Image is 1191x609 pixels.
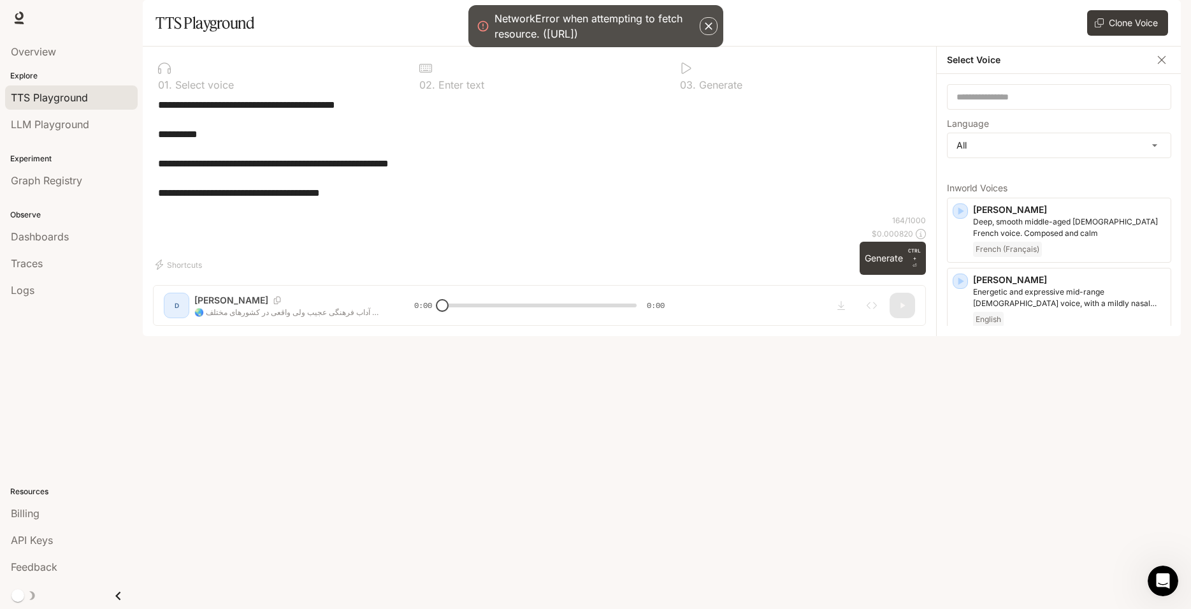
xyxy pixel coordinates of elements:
[153,254,207,275] button: Shortcuts
[419,80,435,90] p: 0 2 .
[435,80,484,90] p: Enter text
[494,11,697,41] div: NetworkError when attempting to fetch resource. ([URL])
[947,119,989,128] p: Language
[973,216,1166,239] p: Deep, smooth middle-aged male French voice. Composed and calm
[973,274,1166,286] p: [PERSON_NAME]
[973,242,1042,257] span: French (Français)
[908,247,921,270] p: ⏎
[172,80,234,90] p: Select voice
[696,80,742,90] p: Generate
[1087,10,1168,36] button: Clone Voice
[155,10,254,36] h1: TTS Playground
[908,247,921,262] p: CTRL +
[158,80,172,90] p: 0 1 .
[860,242,926,275] button: GenerateCTRL +⏎
[947,184,1171,193] p: Inworld Voices
[948,133,1171,158] div: All
[680,80,696,90] p: 0 3 .
[1148,566,1178,596] iframe: Intercom live chat
[973,286,1166,309] p: Energetic and expressive mid-range male voice, with a mildly nasal quality
[973,203,1166,216] p: [PERSON_NAME]
[973,312,1004,327] span: English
